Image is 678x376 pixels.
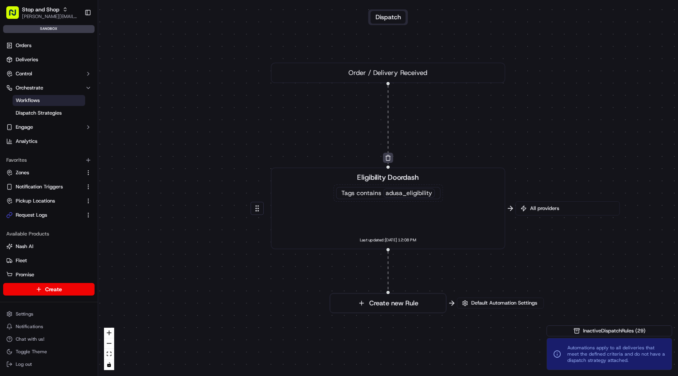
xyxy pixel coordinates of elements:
[3,154,95,166] div: Favorites
[22,13,78,20] button: [PERSON_NAME][EMAIL_ADDRESS][DOMAIN_NAME]
[74,114,126,122] span: API Documentation
[457,298,544,308] button: Default Automation Settings
[470,299,539,307] span: Default Automation Settings
[13,95,85,106] a: Workflows
[63,111,129,125] a: 💻API Documentation
[3,39,95,52] a: Orders
[5,111,63,125] a: 📗Knowledge Base
[16,349,47,355] span: Toggle Theme
[567,345,665,363] span: Automations apply to all deliveries that meet the defined criteria and do not have a dispatch str...
[16,110,62,117] span: Dispatch Strategies
[3,121,95,133] button: Engage
[16,183,63,190] span: Notification Triggers
[529,205,615,212] span: All providers
[6,183,82,190] a: Notification Triggers
[357,172,419,183] span: Eligibility Doordash
[16,56,38,63] span: Deliveries
[16,323,43,330] span: Notifications
[6,212,82,219] a: Request Logs
[8,31,143,44] p: Welcome 👋
[8,115,14,121] div: 📗
[3,228,95,240] div: Available Products
[16,361,32,367] span: Log out
[16,336,44,342] span: Chat with us!
[3,25,95,33] div: sandbox
[3,68,95,80] button: Control
[16,212,47,219] span: Request Logs
[16,70,32,77] span: Control
[16,42,31,49] span: Orders
[20,51,141,59] input: Got a question? Start typing here...
[3,334,95,345] button: Chat with us!
[3,268,95,281] button: Promise
[133,77,143,87] button: Start new chat
[8,75,22,89] img: 1736555255976-a54dd68f-1ca7-489b-9aae-adbdc363a1c4
[3,181,95,193] button: Notification Triggers
[3,3,81,22] button: Stop and Shop[PERSON_NAME][EMAIL_ADDRESS][DOMAIN_NAME]
[360,236,416,245] span: Last updated: [DATE] 12:08 PM
[6,169,82,176] a: Zones
[27,83,99,89] div: We're available if you need us!
[357,189,381,197] span: contains
[341,189,355,197] span: Tags
[16,84,43,91] span: Orchestrate
[6,243,91,250] a: Nash AI
[3,240,95,253] button: Nash AI
[371,11,406,24] button: Dispatch
[3,254,95,267] button: Fleet
[330,294,446,313] button: Create new Rule
[104,338,114,349] button: zoom out
[583,327,645,334] span: Inactive Dispatch Rules ( 29 )
[547,325,672,336] button: InactiveDispatchRules (29)
[16,114,60,122] span: Knowledge Base
[3,195,95,207] button: Pickup Locations
[16,97,40,104] span: Workflows
[16,124,33,131] span: Engage
[3,346,95,357] button: Toggle Theme
[3,135,95,148] a: Analytics
[6,271,91,278] a: Promise
[16,138,37,145] span: Analytics
[3,209,95,221] button: Request Logs
[3,308,95,319] button: Settings
[27,75,129,83] div: Start new chat
[78,133,95,139] span: Pylon
[16,311,33,317] span: Settings
[3,359,95,370] button: Log out
[16,271,34,278] span: Promise
[3,53,95,66] a: Deliveries
[45,285,62,293] span: Create
[6,257,91,264] a: Fleet
[16,197,55,204] span: Pickup Locations
[3,321,95,332] button: Notifications
[8,8,24,24] img: Nash
[22,5,59,13] button: Stop and Shop
[3,82,95,94] button: Orchestrate
[271,63,505,83] div: Order / Delivery Received
[104,328,114,338] button: zoom in
[3,166,95,179] button: Zones
[16,257,27,264] span: Fleet
[13,108,85,119] a: Dispatch Strategies
[55,133,95,139] a: Powered byPylon
[3,283,95,296] button: Create
[6,197,82,204] a: Pickup Locations
[104,349,114,360] button: fit view
[66,115,73,121] div: 💻
[104,360,114,370] button: toggle interactivity
[16,169,29,176] span: Zones
[383,188,435,197] div: adusa_eligibility
[16,243,33,250] span: Nash AI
